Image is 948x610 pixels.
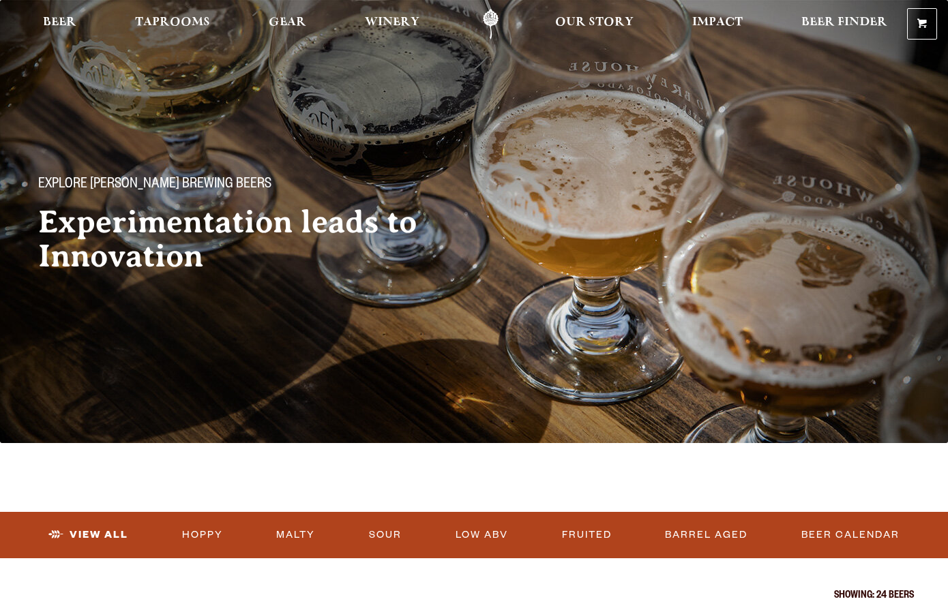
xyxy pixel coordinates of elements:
[364,519,407,551] a: Sour
[34,591,914,602] p: Showing: 24 Beers
[801,17,887,28] span: Beer Finder
[38,205,464,273] h2: Experimentation leads to Innovation
[365,17,419,28] span: Winery
[793,9,896,40] a: Beer Finder
[465,9,516,40] a: Odell Home
[660,519,753,551] a: Barrel Aged
[555,17,634,28] span: Our Story
[546,9,642,40] a: Our Story
[260,9,315,40] a: Gear
[450,519,514,551] a: Low ABV
[126,9,219,40] a: Taprooms
[43,17,76,28] span: Beer
[356,9,428,40] a: Winery
[38,177,271,194] span: Explore [PERSON_NAME] Brewing Beers
[557,519,617,551] a: Fruited
[34,9,85,40] a: Beer
[683,9,752,40] a: Impact
[271,519,321,551] a: Malty
[796,519,905,551] a: Beer Calendar
[177,519,228,551] a: Hoppy
[43,519,134,551] a: View All
[692,17,743,28] span: Impact
[135,17,210,28] span: Taprooms
[269,17,306,28] span: Gear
